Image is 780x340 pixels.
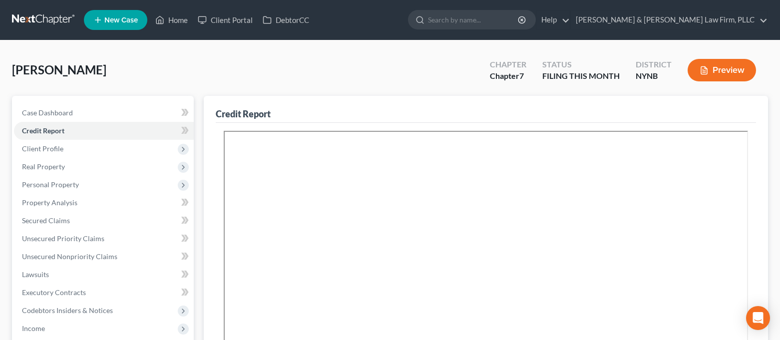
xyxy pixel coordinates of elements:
a: [PERSON_NAME] & [PERSON_NAME] Law Firm, PLLC [571,11,768,29]
div: District [636,59,672,70]
a: Executory Contracts [14,284,194,302]
span: Unsecured Priority Claims [22,234,104,243]
span: Real Property [22,162,65,171]
a: Unsecured Priority Claims [14,230,194,248]
span: Secured Claims [22,216,70,225]
span: Case Dashboard [22,108,73,117]
a: Help [536,11,570,29]
div: Credit Report [216,108,271,120]
span: Income [22,324,45,333]
a: Case Dashboard [14,104,194,122]
div: Status [542,59,620,70]
a: Unsecured Nonpriority Claims [14,248,194,266]
a: Credit Report [14,122,194,140]
span: New Case [104,16,138,24]
div: Open Intercom Messenger [746,306,770,330]
a: Property Analysis [14,194,194,212]
div: FILING THIS MONTH [542,70,620,82]
input: Search by name... [428,10,519,29]
span: [PERSON_NAME] [12,62,106,77]
a: DebtorCC [258,11,314,29]
span: Property Analysis [22,198,77,207]
span: Credit Report [22,126,64,135]
div: Chapter [490,59,526,70]
div: NYNB [636,70,672,82]
span: Codebtors Insiders & Notices [22,306,113,315]
div: Chapter [490,70,526,82]
a: Lawsuits [14,266,194,284]
span: Unsecured Nonpriority Claims [22,252,117,261]
span: Executory Contracts [22,288,86,297]
span: Personal Property [22,180,79,189]
span: 7 [519,71,524,80]
span: Client Profile [22,144,63,153]
a: Home [150,11,193,29]
a: Client Portal [193,11,258,29]
button: Preview [688,59,756,81]
a: Secured Claims [14,212,194,230]
span: Lawsuits [22,270,49,279]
